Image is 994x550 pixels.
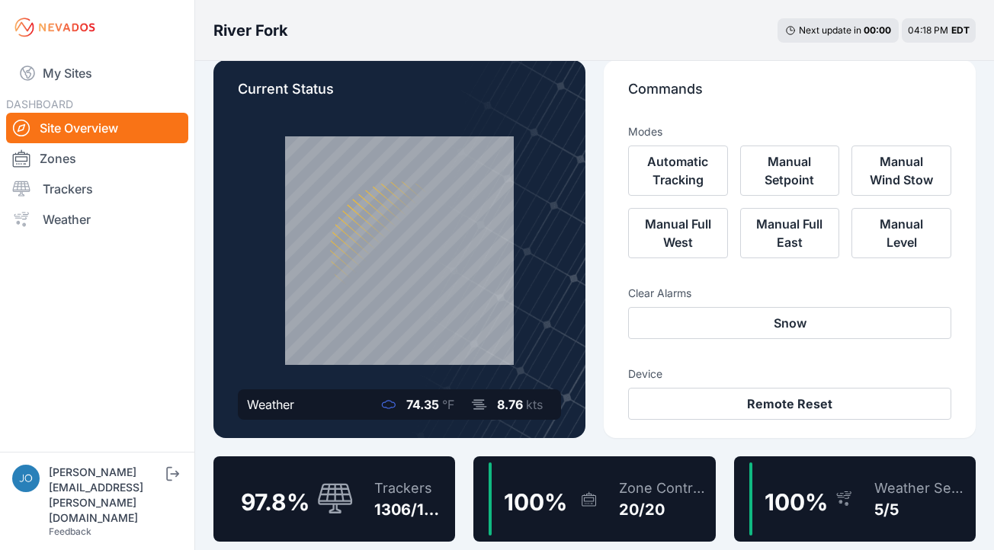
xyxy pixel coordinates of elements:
a: 97.8%Trackers1306/1335 [213,456,455,542]
span: 8.76 [497,397,523,412]
span: 100 % [765,488,828,516]
button: Manual Full East [740,208,840,258]
a: Weather [6,204,188,235]
div: 5/5 [874,499,970,520]
button: Automatic Tracking [628,145,728,196]
span: °F [442,397,454,412]
button: Manual Full West [628,208,728,258]
h3: Clear Alarms [628,286,951,301]
a: Site Overview [6,113,188,143]
p: Commands [628,78,951,112]
a: Zones [6,143,188,174]
div: Trackers [374,478,449,499]
a: 100%Weather Sensors5/5 [734,456,976,542]
div: Weather Sensors [874,478,970,499]
button: Manual Level [851,208,951,258]
span: 100 % [504,488,567,516]
a: 100%Zone Controllers20/20 [473,456,715,542]
div: 20/20 [619,499,710,520]
span: Next update in [799,24,861,36]
span: DASHBOARD [6,98,73,110]
h3: Modes [628,124,662,139]
nav: Breadcrumb [213,11,288,50]
h3: Device [628,366,951,382]
img: Nevados [12,15,98,40]
button: Manual Setpoint [740,145,840,196]
div: 00 : 00 [864,24,891,37]
span: 04:18 PM [908,24,948,36]
div: 1306/1335 [374,499,449,520]
img: joe.mikula@nevados.solar [12,465,40,492]
button: Snow [628,307,951,339]
a: Feedback [49,526,91,537]
button: Remote Reset [628,388,951,420]
div: [PERSON_NAME][EMAIL_ADDRESS][PERSON_NAME][DOMAIN_NAME] [49,465,163,526]
a: My Sites [6,55,188,91]
p: Current Status [238,78,561,112]
span: EDT [951,24,970,36]
a: Trackers [6,174,188,204]
span: 74.35 [406,397,439,412]
span: kts [526,397,543,412]
span: 97.8 % [241,488,309,516]
div: Zone Controllers [619,478,710,499]
h3: River Fork [213,20,288,41]
div: Weather [247,395,294,414]
button: Manual Wind Stow [851,145,951,196]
